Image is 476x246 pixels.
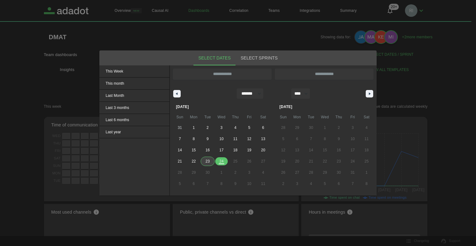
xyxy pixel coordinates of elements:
[233,144,237,156] span: 18
[290,144,304,156] button: 13
[281,156,285,167] span: 19
[346,156,360,167] button: 24
[99,102,169,114] span: Last 3 months
[247,156,251,167] span: 26
[359,112,374,122] span: Sat
[201,156,215,167] button: 23
[309,144,313,156] span: 14
[262,122,264,133] span: 6
[206,144,210,156] span: 16
[350,133,355,144] span: 10
[201,133,215,144] button: 9
[290,133,304,144] button: 6
[256,112,270,122] span: Sat
[352,122,354,133] span: 3
[290,112,304,122] span: Mon
[276,156,290,167] button: 19
[187,112,201,122] span: Mon
[247,144,251,156] span: 19
[242,112,256,122] span: Fri
[332,144,346,156] button: 16
[228,112,242,122] span: Thu
[233,156,237,167] span: 25
[99,90,169,102] button: Last Month
[99,126,169,138] span: Last year
[219,144,223,156] span: 17
[290,156,304,167] button: 20
[187,167,201,178] button: 29
[324,133,326,144] span: 8
[201,112,215,122] span: Tue
[242,122,256,133] button: 5
[338,133,340,144] span: 9
[350,156,355,167] span: 24
[221,122,223,133] span: 3
[187,133,201,144] button: 8
[256,156,270,167] button: 27
[337,144,341,156] span: 16
[346,167,360,178] button: 31
[346,144,360,156] button: 17
[310,133,312,144] span: 7
[228,156,242,167] button: 25
[256,122,270,133] button: 6
[99,65,169,77] span: This Week
[236,50,283,65] button: Select Sprints
[364,133,369,144] span: 11
[323,167,327,178] span: 29
[242,133,256,144] button: 12
[193,133,195,144] span: 8
[99,114,169,126] span: Last 6 months
[207,133,209,144] span: 9
[215,156,229,167] button: 24
[318,156,332,167] button: 22
[261,144,265,156] span: 20
[178,167,182,178] span: 28
[304,144,318,156] button: 14
[281,144,285,156] span: 12
[276,133,290,144] button: 5
[295,156,299,167] span: 20
[338,122,340,133] span: 2
[228,133,242,144] button: 11
[350,167,355,178] span: 31
[215,122,229,133] button: 3
[215,112,229,122] span: Wed
[304,112,318,122] span: Tue
[295,167,299,178] span: 27
[364,156,369,167] span: 25
[233,133,237,144] span: 11
[193,50,236,65] button: Select Dates
[201,122,215,133] button: 2
[323,156,327,167] span: 22
[178,156,182,167] span: 21
[173,144,187,156] button: 14
[359,144,374,156] button: 18
[276,167,290,178] button: 26
[99,78,169,89] span: This month
[219,156,223,167] span: 24
[276,102,374,112] div: [DATE]
[309,156,313,167] span: 21
[318,144,332,156] button: 15
[304,156,318,167] button: 21
[179,133,181,144] span: 7
[295,144,299,156] span: 13
[242,156,256,167] button: 26
[332,133,346,144] button: 9
[173,156,187,167] button: 21
[173,167,187,178] button: 28
[346,112,360,122] span: Fri
[337,156,341,167] span: 23
[219,133,223,144] span: 10
[332,167,346,178] button: 30
[359,156,374,167] button: 25
[359,122,374,133] button: 4
[193,122,195,133] span: 1
[332,122,346,133] button: 2
[187,144,201,156] button: 15
[261,156,265,167] span: 27
[350,144,355,156] span: 17
[332,112,346,122] span: Thu
[173,133,187,144] button: 7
